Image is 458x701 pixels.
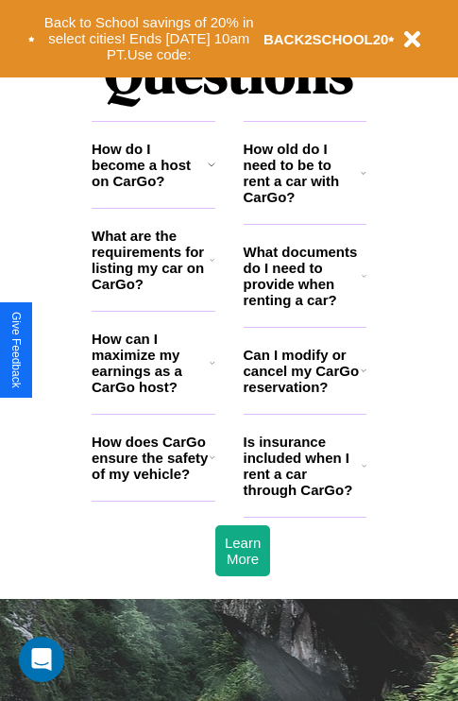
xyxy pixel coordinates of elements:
h3: How do I become a host on CarGo? [92,141,208,189]
button: Learn More [215,525,270,576]
h3: How does CarGo ensure the safety of my vehicle? [92,434,210,482]
div: Open Intercom Messenger [19,637,64,682]
h3: How can I maximize my earnings as a CarGo host? [92,331,210,395]
div: Give Feedback [9,312,23,388]
b: BACK2SCHOOL20 [263,31,389,47]
h3: Is insurance included when I rent a car through CarGo? [244,434,362,498]
h3: What documents do I need to provide when renting a car? [244,244,363,308]
button: Back to School savings of 20% in select cities! Ends [DATE] 10am PT.Use code: [35,9,263,68]
h3: Can I modify or cancel my CarGo reservation? [244,347,361,395]
h3: What are the requirements for listing my car on CarGo? [92,228,210,292]
h3: How old do I need to be to rent a car with CarGo? [244,141,362,205]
